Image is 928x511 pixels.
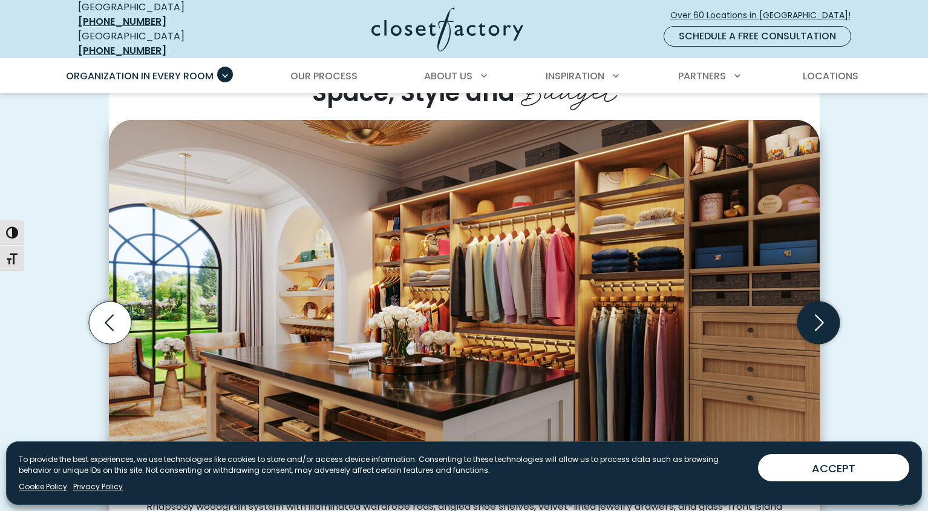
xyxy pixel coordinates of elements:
span: Our Process [290,69,358,83]
span: Over 60 Locations in [GEOGRAPHIC_DATA]! [670,9,860,22]
img: Custom dressing room Rhapsody woodgrain system with illuminated wardrobe rods, angled shoe shelve... [109,120,820,490]
span: Organization in Every Room [66,69,214,83]
div: [GEOGRAPHIC_DATA] [78,29,253,58]
p: To provide the best experiences, we use technologies like cookies to store and/or access device i... [19,454,748,476]
a: [PHONE_NUMBER] [78,15,166,28]
span: About Us [424,69,472,83]
a: Over 60 Locations in [GEOGRAPHIC_DATA]! [670,5,861,26]
span: Partners [678,69,726,83]
button: Previous slide [84,297,136,349]
a: Privacy Policy [73,481,123,492]
button: ACCEPT [758,454,909,481]
span: Locations [803,69,858,83]
a: Schedule a Free Consultation [664,26,851,47]
span: Inspiration [546,69,604,83]
nav: Primary Menu [57,59,871,93]
img: Closet Factory Logo [371,7,523,51]
a: [PHONE_NUMBER] [78,44,166,58]
button: Next slide [792,297,845,349]
a: Cookie Policy [19,481,67,492]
